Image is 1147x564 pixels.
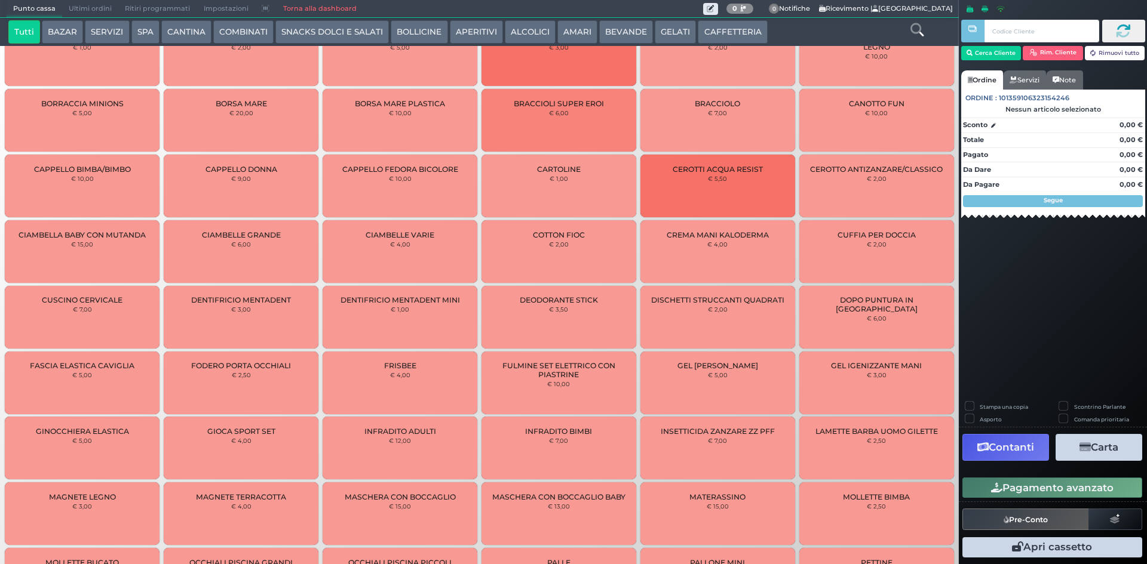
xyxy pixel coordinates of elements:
[961,46,1022,60] button: Cerca Cliente
[231,44,251,51] small: € 2,00
[980,403,1028,411] label: Stampa una copia
[963,150,988,159] strong: Pagato
[809,295,943,313] span: DOPO PUNTURA IN [GEOGRAPHIC_DATA]
[450,20,503,44] button: APERITIVI
[985,20,1099,42] input: Codice Cliente
[231,175,251,182] small: € 9,00
[962,508,1089,530] button: Pre-Conto
[549,109,569,116] small: € 6,00
[867,371,887,378] small: € 3,00
[197,1,255,17] span: Impostazioni
[73,306,92,313] small: € 7,00
[231,437,252,444] small: € 4,00
[867,503,886,510] small: € 2,50
[232,371,251,378] small: € 2,50
[1056,434,1142,461] button: Carta
[963,120,987,130] strong: Sconto
[389,503,411,510] small: € 15,00
[161,20,211,44] button: CANTINA
[1120,135,1143,144] strong: 0,00 €
[229,109,253,116] small: € 20,00
[1120,165,1143,174] strong: 0,00 €
[341,295,460,304] span: DENTIFRICIO MENTADENT MINI
[492,361,626,379] span: FULMINE SET ELETTRICO CON PIASTRINE
[1003,70,1046,90] a: Servizi
[72,437,92,444] small: € 5,00
[342,165,458,174] span: CAPPELLO FEDORA BICOLORE
[549,306,568,313] small: € 3,50
[865,109,888,116] small: € 10,00
[962,477,1142,498] button: Pagamento avanzato
[118,1,197,17] span: Ritiri programmati
[345,492,456,501] span: MASCHERA CON BOCCAGLIO
[72,371,92,378] small: € 5,00
[963,180,999,189] strong: Da Pagare
[867,437,886,444] small: € 2,50
[815,427,938,436] span: LAMETTE BARBA UOMO GILETTE
[390,44,410,51] small: € 5,00
[276,1,363,17] a: Torna alla dashboard
[708,109,727,116] small: € 7,00
[963,135,984,144] strong: Totale
[708,175,727,182] small: € 5,50
[708,306,728,313] small: € 2,00
[1120,180,1143,189] strong: 0,00 €
[364,427,436,436] span: INFRADITO ADULTI
[549,437,568,444] small: € 7,00
[655,20,696,44] button: GELATI
[505,20,556,44] button: ALCOLICI
[1074,415,1129,423] label: Comanda prioritaria
[525,427,592,436] span: INFRADITO BIMBI
[707,503,729,510] small: € 15,00
[202,230,281,239] span: CIAMBELLE GRANDE
[389,109,412,116] small: € 10,00
[708,437,727,444] small: € 7,00
[19,230,146,239] span: CIAMBELLA BABY CON MUTANDA
[1044,196,1063,204] strong: Segue
[999,93,1069,103] span: 101359106323154246
[275,20,389,44] button: SNACKS DOLCI E SALATI
[391,20,447,44] button: BOLLICINE
[667,230,769,239] span: CREMA MANI KALODERMA
[849,99,904,108] span: CANOTTO FUN
[191,295,291,304] span: DENTIFRICIO MENTADENT
[1046,70,1082,90] a: Note
[810,165,943,174] span: CEROTTO ANTIZANZARE/CLASSICO
[49,492,116,501] span: MAGNETE LEGNO
[85,20,129,44] button: SERVIZI
[689,492,746,501] span: MATERASSINO
[695,99,740,108] span: BRACCIOLO
[207,427,275,436] span: GIOCA SPORT SET
[196,492,286,501] span: MAGNETE TERRACOTTA
[547,380,570,387] small: € 10,00
[72,109,92,116] small: € 5,00
[651,295,784,304] span: DISCHETTI STRUCCANTI QUADRATI
[391,306,409,313] small: € 1,00
[831,361,922,370] span: GEL IGENIZZANTE MANI
[389,175,412,182] small: € 10,00
[72,503,92,510] small: € 3,00
[962,434,1049,461] button: Contanti
[42,295,122,304] span: CUSCINO CERVICALE
[769,4,780,14] span: 0
[8,20,40,44] button: Tutti
[390,371,410,378] small: € 4,00
[30,361,134,370] span: FASCIA ELASTICA CAVIGLIA
[708,371,728,378] small: € 5,00
[965,93,997,103] span: Ordine :
[62,1,118,17] span: Ultimi ordini
[1120,150,1143,159] strong: 0,00 €
[698,20,767,44] button: CAFFETTERIA
[36,427,129,436] span: GINOCCHIERA ELASTICA
[867,175,887,182] small: € 2,00
[533,230,585,239] span: COTTON FIOC
[191,361,291,370] span: FODERO PORTA OCCHIALI
[492,492,625,501] span: MASCHERA CON BOCCAGLIO BABY
[537,165,581,174] span: CARTOLINE
[520,295,598,304] span: DEODORANTE STICK
[206,165,277,174] span: CAPPELLO DONNA
[673,165,763,174] span: CEROTTI ACQUA RESIST
[231,241,251,248] small: € 6,00
[42,20,83,44] button: BAZAR
[557,20,597,44] button: AMARI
